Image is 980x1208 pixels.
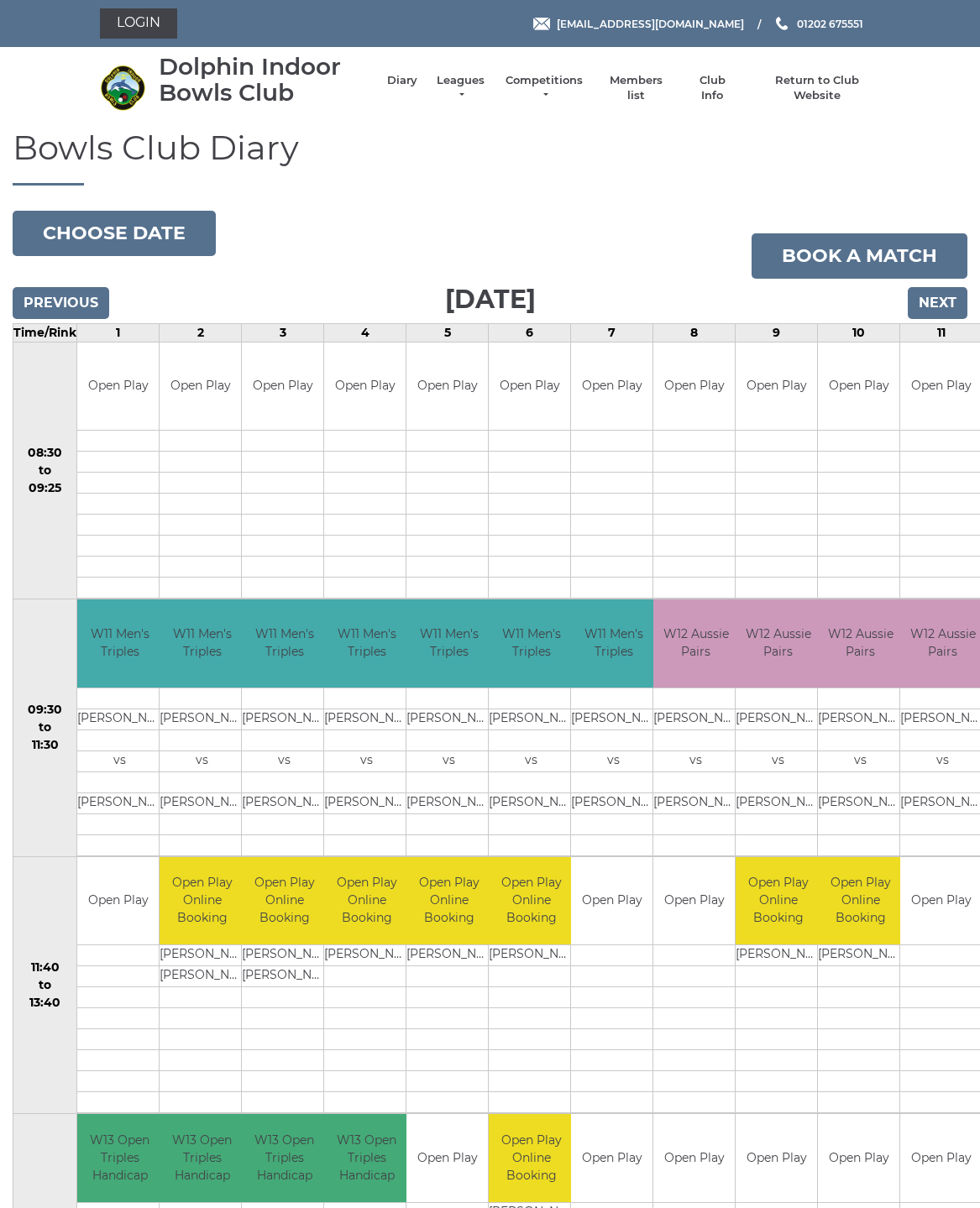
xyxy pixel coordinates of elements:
[557,17,744,29] span: [EMAIL_ADDRESS][DOMAIN_NAME]
[324,599,409,688] td: W11 Men's Triples
[818,709,903,730] td: [PERSON_NAME]
[489,1114,574,1202] td: Open Play Online Booking
[13,211,216,256] button: Choose date
[242,966,327,987] td: [PERSON_NAME]
[77,750,162,771] td: vs
[160,792,244,813] td: [PERSON_NAME]
[736,323,818,342] td: 9
[736,599,820,688] td: W12 Aussie Pairs
[324,750,409,771] td: vs
[77,709,162,730] td: [PERSON_NAME]
[242,750,327,771] td: vs
[653,599,738,688] td: W12 Aussie Pairs
[406,857,491,945] td: Open Play Online Booking
[324,857,409,945] td: Open Play Online Booking
[533,18,550,30] img: Email
[736,343,817,431] td: Open Play
[601,73,671,103] a: Members list
[160,750,244,771] td: vs
[160,945,244,966] td: [PERSON_NAME]
[571,343,652,431] td: Open Play
[406,323,489,342] td: 5
[160,323,242,342] td: 2
[160,1114,244,1202] td: W13 Open Triples Handicap
[753,73,880,103] a: Return to Club Website
[77,1114,162,1202] td: W13 Open Triples Handicap
[242,857,327,945] td: Open Play Online Booking
[77,323,160,342] td: 1
[736,945,820,966] td: [PERSON_NAME]
[324,1114,409,1202] td: W13 Open Triples Handicap
[653,709,738,730] td: [PERSON_NAME]
[324,323,406,342] td: 4
[242,1114,327,1202] td: W13 Open Triples Handicap
[13,129,967,186] h1: Bowls Club Diary
[100,8,177,39] a: Login
[489,945,574,966] td: [PERSON_NAME]
[736,709,820,730] td: [PERSON_NAME]
[489,709,574,730] td: [PERSON_NAME]
[489,857,574,945] td: Open Play Online Booking
[160,343,241,431] td: Open Play
[533,16,744,32] a: Email [EMAIL_ADDRESS][DOMAIN_NAME]
[13,287,109,319] input: Previous
[160,857,244,945] td: Open Play Online Booking
[571,1114,652,1202] td: Open Play
[159,54,370,106] div: Dolphin Indoor Bowls Club
[653,1114,735,1202] td: Open Play
[736,750,820,771] td: vs
[77,857,159,945] td: Open Play
[160,966,244,987] td: [PERSON_NAME]
[489,750,574,771] td: vs
[653,343,735,431] td: Open Play
[571,750,656,771] td: vs
[688,73,736,103] a: Club Info
[13,342,77,599] td: 08:30 to 09:25
[406,343,488,431] td: Open Play
[242,343,323,431] td: Open Play
[818,945,903,966] td: [PERSON_NAME]
[818,323,900,342] td: 10
[77,792,162,813] td: [PERSON_NAME]
[406,1114,488,1202] td: Open Play
[818,857,903,945] td: Open Play Online Booking
[489,792,574,813] td: [PERSON_NAME]
[818,792,903,813] td: [PERSON_NAME]
[242,792,327,813] td: [PERSON_NAME]
[776,17,788,30] img: Phone us
[13,856,77,1114] td: 11:40 to 13:40
[406,945,491,966] td: [PERSON_NAME]
[242,323,324,342] td: 3
[160,709,244,730] td: [PERSON_NAME]
[100,65,146,111] img: Dolphin Indoor Bowls Club
[489,323,571,342] td: 6
[773,16,863,32] a: Phone us 01202 675551
[324,945,409,966] td: [PERSON_NAME]
[571,792,656,813] td: [PERSON_NAME]
[77,599,162,688] td: W11 Men's Triples
[736,792,820,813] td: [PERSON_NAME]
[818,750,903,771] td: vs
[406,750,491,771] td: vs
[489,599,574,688] td: W11 Men's Triples
[653,792,738,813] td: [PERSON_NAME]
[489,343,570,431] td: Open Play
[736,1114,817,1202] td: Open Play
[653,323,736,342] td: 8
[908,287,967,319] input: Next
[242,945,327,966] td: [PERSON_NAME]
[752,233,967,279] a: Book a match
[653,857,735,945] td: Open Play
[818,343,899,431] td: Open Play
[571,599,656,688] td: W11 Men's Triples
[434,73,487,103] a: Leagues
[242,709,327,730] td: [PERSON_NAME]
[160,599,244,688] td: W11 Men's Triples
[13,599,77,857] td: 09:30 to 11:30
[406,599,491,688] td: W11 Men's Triples
[818,599,903,688] td: W12 Aussie Pairs
[571,709,656,730] td: [PERSON_NAME]
[13,323,77,342] td: Time/Rink
[324,792,409,813] td: [PERSON_NAME]
[504,73,584,103] a: Competitions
